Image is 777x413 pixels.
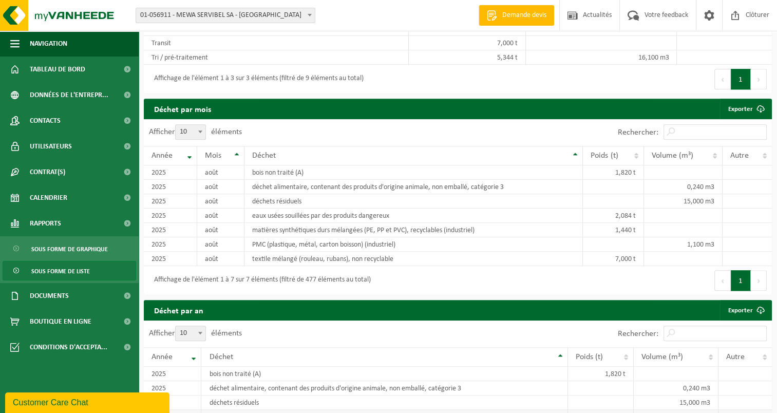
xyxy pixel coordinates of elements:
[176,125,205,139] span: 10
[144,237,197,252] td: 2025
[144,367,201,381] td: 2025
[144,180,197,194] td: 2025
[3,261,136,280] a: Sous forme de liste
[201,367,567,381] td: bois non traité (A)
[526,50,677,65] td: 16,100 m3
[3,239,136,258] a: Sous forme de graphique
[244,209,583,223] td: eaux usées souillées par des produits dangereux
[144,223,197,237] td: 2025
[144,165,197,180] td: 2025
[409,50,526,65] td: 5,344 t
[5,390,172,413] iframe: chat widget
[176,326,205,341] span: 10
[30,309,91,334] span: Boutique en ligne
[209,353,233,361] span: Déchet
[500,10,549,21] span: Demande devis
[252,152,276,160] span: Déchet
[30,334,107,360] span: Conditions d'accepta...
[149,70,364,88] div: Affichage de l'élément 1 à 3 sur 3 éléments (filtré de 9 éléments au total)
[197,165,244,180] td: août
[151,152,173,160] span: Année
[30,134,72,159] span: Utilisateurs
[244,165,583,180] td: bois non traité (A)
[652,152,693,160] span: Volume (m³)
[583,223,643,237] td: 1,440 t
[618,128,658,137] label: Rechercher:
[634,381,719,396] td: 0,240 m3
[244,223,583,237] td: matières synthétiques durs mélangées (PE, PP et PVC), recyclables (industriel)
[144,209,197,223] td: 2025
[144,99,221,119] h2: Déchet par mois
[149,329,242,337] label: Afficher éléments
[244,180,583,194] td: déchet alimentaire, contenant des produits d'origine animale, non emballé, catégorie 3
[144,396,201,410] td: 2025
[644,180,723,194] td: 0,240 m3
[201,381,567,396] td: déchet alimentaire, contenant des produits d'origine animale, non emballé, catégorie 3
[644,194,723,209] td: 15,000 m3
[720,99,771,119] a: Exporter
[576,353,603,361] span: Poids (t)
[31,261,90,281] span: Sous forme de liste
[144,252,197,266] td: 2025
[591,152,618,160] span: Poids (t)
[30,211,61,236] span: Rapports
[751,69,767,89] button: Next
[149,128,242,136] label: Afficher éléments
[583,165,643,180] td: 1,820 t
[641,353,683,361] span: Volume (m³)
[751,270,767,291] button: Next
[197,209,244,223] td: août
[151,353,173,361] span: Année
[618,330,658,338] label: Rechercher:
[197,237,244,252] td: août
[149,271,371,290] div: Affichage de l'élément 1 à 7 sur 7 éléments (filtré de 477 éléments au total)
[136,8,315,23] span: 01-056911 - MEWA SERVIBEL SA - PÉRONNES-LEZ-BINCHE
[731,69,751,89] button: 1
[30,82,108,108] span: Données de l'entrepr...
[644,237,723,252] td: 1,100 m3
[144,194,197,209] td: 2025
[479,5,554,26] a: Demande devis
[205,152,221,160] span: Mois
[30,31,67,57] span: Navigation
[31,239,108,259] span: Sous forme de graphique
[30,283,69,309] span: Documents
[30,159,65,185] span: Contrat(s)
[583,209,643,223] td: 2,084 t
[714,270,731,291] button: Previous
[197,252,244,266] td: août
[144,50,409,65] td: Tri / pré-traitement
[30,108,61,134] span: Contacts
[144,300,214,320] h2: Déchet par an
[714,69,731,89] button: Previous
[30,57,85,82] span: Tableau de bord
[244,194,583,209] td: déchets résiduels
[30,185,67,211] span: Calendrier
[730,152,749,160] span: Autre
[634,396,719,410] td: 15,000 m3
[731,270,751,291] button: 1
[144,381,201,396] td: 2025
[197,223,244,237] td: août
[409,36,526,50] td: 7,000 t
[244,237,583,252] td: PMC (plastique, métal, carton boisson) (industriel)
[726,353,745,361] span: Autre
[197,180,244,194] td: août
[568,367,634,381] td: 1,820 t
[175,326,206,341] span: 10
[201,396,567,410] td: déchets résiduels
[583,252,643,266] td: 7,000 t
[244,252,583,266] td: textile mélangé (rouleau, rubans), non recyclable
[144,36,409,50] td: Transit
[720,300,771,321] a: Exporter
[175,124,206,140] span: 10
[197,194,244,209] td: août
